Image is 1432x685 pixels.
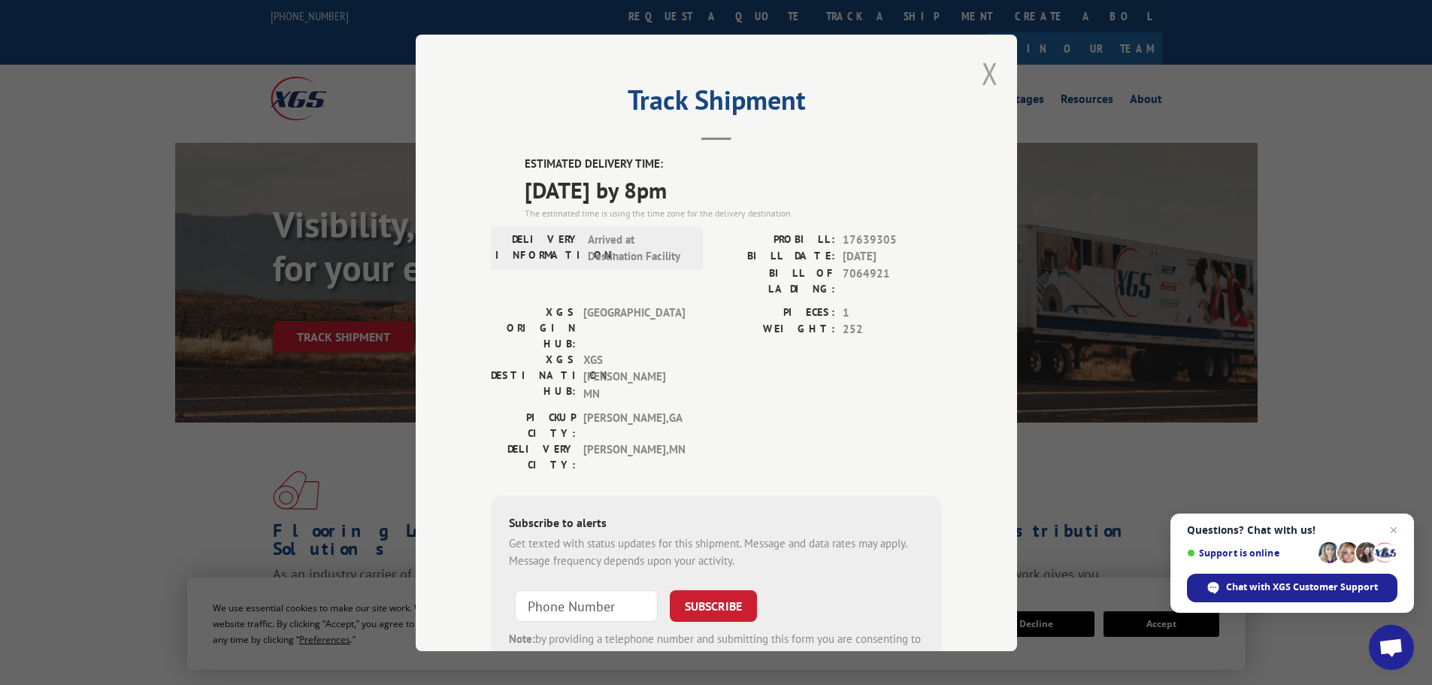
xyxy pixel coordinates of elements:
span: Support is online [1187,547,1313,559]
span: Close chat [1385,521,1403,539]
input: Phone Number [515,590,658,622]
label: PICKUP CITY: [491,410,576,441]
label: DELIVERY INFORMATION: [495,231,580,265]
div: Subscribe to alerts [509,514,924,535]
h2: Track Shipment [491,89,942,118]
div: Chat with XGS Customer Support [1187,574,1397,602]
label: BILL OF LADING: [716,265,835,296]
div: Get texted with status updates for this shipment. Message and data rates may apply. Message frequ... [509,535,924,569]
span: 1 [843,304,942,321]
span: 17639305 [843,231,942,248]
span: [GEOGRAPHIC_DATA] [583,304,685,351]
span: [PERSON_NAME] , MN [583,441,685,473]
span: 7064921 [843,265,942,296]
label: DELIVERY CITY: [491,441,576,473]
label: PROBILL: [716,231,835,248]
div: Open chat [1369,625,1414,670]
span: [PERSON_NAME] , GA [583,410,685,441]
label: XGS DESTINATION HUB: [491,351,576,402]
div: The estimated time is using the time zone for the delivery destination. [525,206,942,220]
span: XGS [PERSON_NAME] MN [583,351,685,402]
button: SUBSCRIBE [670,590,757,622]
label: PIECES: [716,304,835,321]
label: ESTIMATED DELIVERY TIME: [525,156,942,173]
div: by providing a telephone number and submitting this form you are consenting to be contacted by SM... [509,631,924,682]
span: [DATE] by 8pm [525,172,942,206]
span: Questions? Chat with us! [1187,524,1397,536]
span: [DATE] [843,248,942,265]
button: Close modal [982,53,998,93]
span: 252 [843,321,942,338]
label: BILL DATE: [716,248,835,265]
strong: Note: [509,632,535,646]
span: Chat with XGS Customer Support [1226,580,1378,594]
label: WEIGHT: [716,321,835,338]
span: Arrived at Destination Facility [588,231,689,265]
label: XGS ORIGIN HUB: [491,304,576,351]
